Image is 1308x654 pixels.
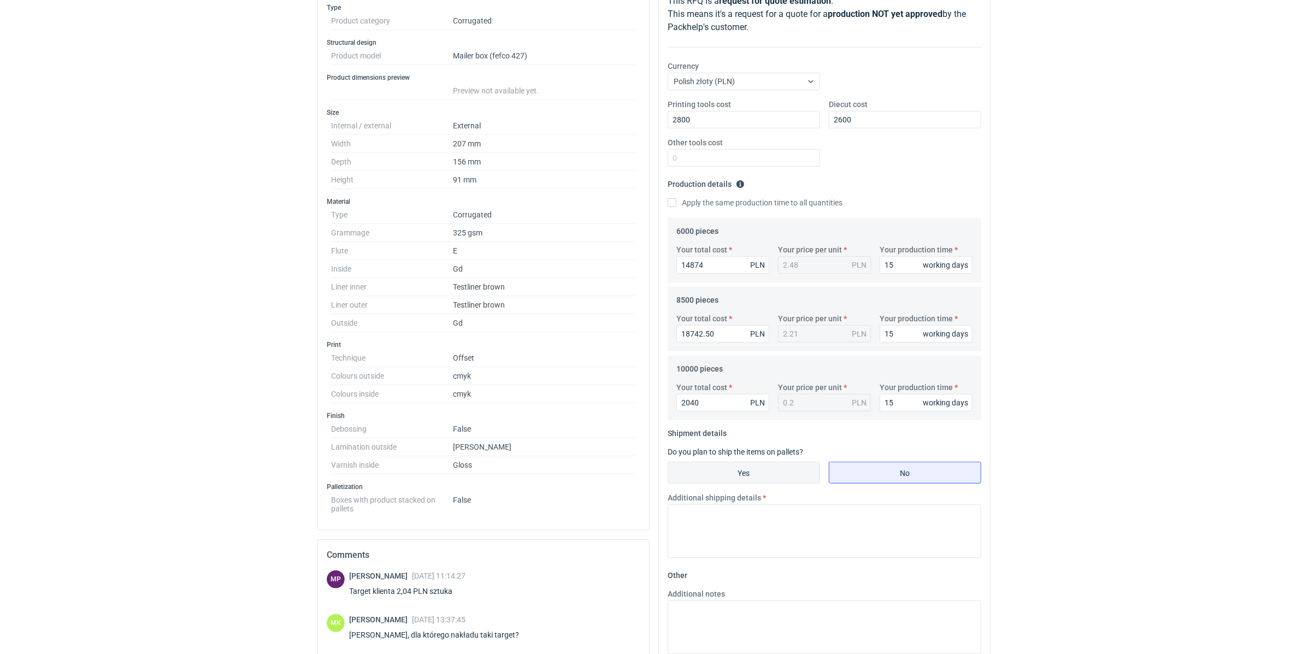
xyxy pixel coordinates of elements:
[778,313,842,324] label: Your price per unit
[676,382,727,393] label: Your total cost
[453,296,636,314] dd: Testliner brown
[349,586,466,597] div: Target klienta 2,04 PLN sztuka
[453,456,636,474] dd: Gloss
[668,197,842,208] label: Apply the same production time to all quantities
[923,397,968,408] div: working days
[829,111,981,128] input: 0
[676,394,769,411] input: 0
[331,171,453,189] dt: Height
[829,99,868,110] label: Diecut cost
[331,456,453,474] dt: Varnish inside
[453,242,636,260] dd: E
[412,571,466,580] span: [DATE] 11:14:27
[349,629,532,640] div: [PERSON_NAME], dla którego nakładu taki target?
[668,567,687,580] legend: Other
[453,47,636,65] dd: Mailer box (fefco 427)
[668,175,745,188] legend: Production details
[880,394,973,411] input: 0
[668,99,731,110] label: Printing tools cost
[880,325,973,343] input: 0
[453,367,636,385] dd: cmyk
[880,256,973,274] input: 0
[453,260,636,278] dd: Gd
[676,256,769,274] input: 0
[349,615,412,624] span: [PERSON_NAME]
[923,260,968,270] div: working days
[331,135,453,153] dt: Width
[453,278,636,296] dd: Testliner brown
[331,296,453,314] dt: Liner outer
[880,313,953,324] label: Your production time
[676,360,723,373] legend: 10000 pieces
[668,462,820,484] label: Yes
[331,385,453,403] dt: Colours inside
[668,588,725,599] label: Additional notes
[331,260,453,278] dt: Inside
[453,224,636,242] dd: 325 gsm
[453,314,636,332] dd: Gd
[327,570,345,588] div: Michał Palasek
[750,328,765,339] div: PLN
[331,420,453,438] dt: Debossing
[829,462,981,484] label: No
[676,244,727,255] label: Your total cost
[880,244,953,255] label: Your production time
[453,12,636,30] dd: Corrugated
[412,615,466,624] span: [DATE] 13:37:45
[828,9,942,19] strong: production NOT yet approved
[331,47,453,65] dt: Product model
[327,197,640,206] h3: Material
[668,137,723,148] label: Other tools cost
[327,549,640,562] h2: Comments
[453,153,636,171] dd: 156 mm
[668,111,820,128] input: 0
[453,117,636,135] dd: External
[453,491,636,513] dd: False
[327,73,640,82] h3: Product dimensions preview
[676,222,718,235] legend: 6000 pieces
[331,117,453,135] dt: Internal / external
[750,260,765,270] div: PLN
[668,61,699,72] label: Currency
[880,382,953,393] label: Your production time
[453,135,636,153] dd: 207 mm
[327,614,345,632] div: Martyna Kasperska
[668,492,761,503] label: Additional shipping details
[331,278,453,296] dt: Liner inner
[327,614,345,632] figcaption: MK
[327,570,345,588] figcaption: MP
[331,438,453,456] dt: Lamination outside
[453,349,636,367] dd: Offset
[331,224,453,242] dt: Grammage
[852,328,867,339] div: PLN
[676,291,718,304] legend: 8500 pieces
[453,420,636,438] dd: False
[331,206,453,224] dt: Type
[674,77,735,86] span: Polish złoty (PLN)
[668,447,803,456] label: Do you plan to ship the items on pallets?
[668,149,820,167] input: 0
[676,313,727,324] label: Your total cost
[453,86,539,95] span: Preview not available yet.
[327,482,640,491] h3: Palletization
[668,425,727,438] legend: Shipment details
[327,340,640,349] h3: Print
[453,385,636,403] dd: cmyk
[923,328,968,339] div: working days
[327,108,640,117] h3: Size
[327,3,640,12] h3: Type
[331,12,453,30] dt: Product category
[331,367,453,385] dt: Colours outside
[676,325,769,343] input: 0
[331,349,453,367] dt: Technique
[331,153,453,171] dt: Depth
[778,244,842,255] label: Your price per unit
[750,397,765,408] div: PLN
[852,397,867,408] div: PLN
[852,260,867,270] div: PLN
[453,171,636,189] dd: 91 mm
[453,438,636,456] dd: [PERSON_NAME]
[331,314,453,332] dt: Outside
[327,38,640,47] h3: Structural design
[453,206,636,224] dd: Corrugated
